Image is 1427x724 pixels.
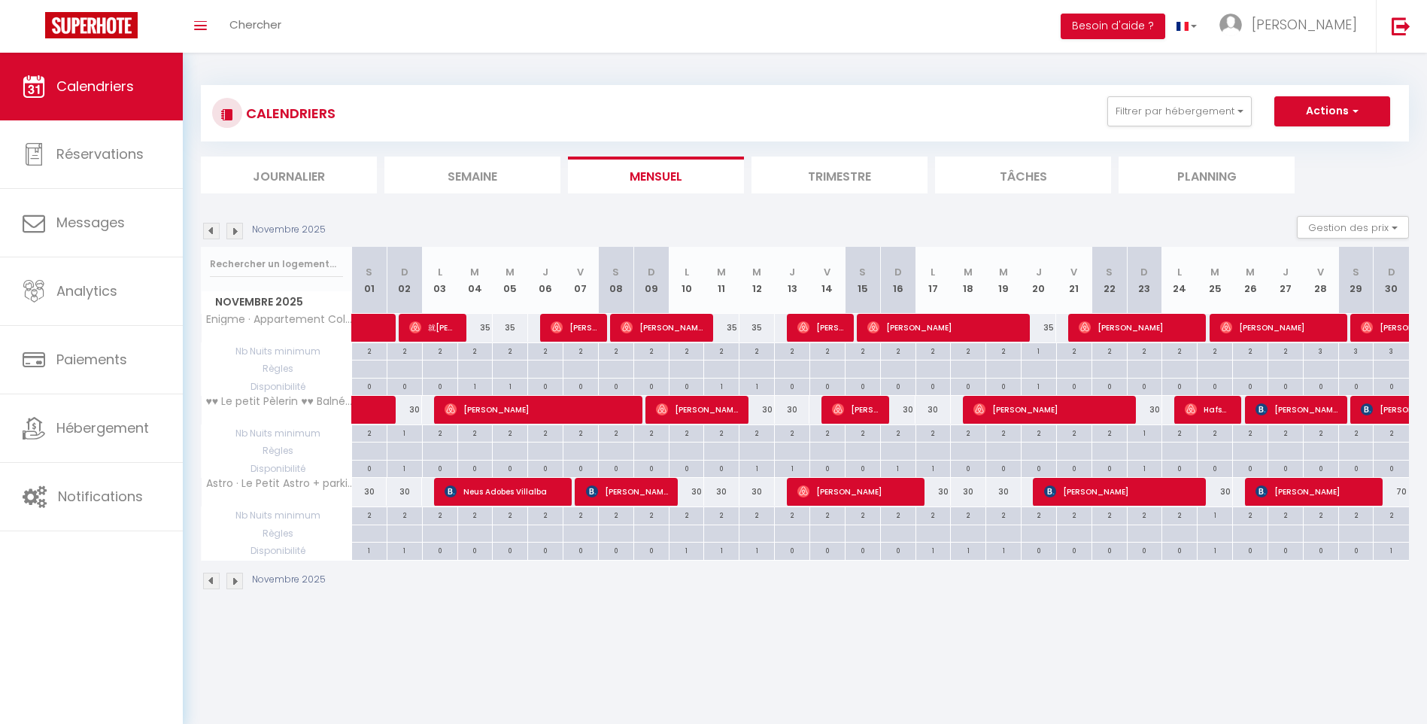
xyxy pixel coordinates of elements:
div: 2 [810,507,845,522]
div: 0 [1057,461,1092,475]
div: 0 [846,379,880,393]
div: 35 [704,314,739,342]
div: 2 [1022,507,1056,522]
abbr: J [1036,265,1042,279]
div: 2 [352,507,387,522]
abbr: S [366,265,372,279]
div: 2 [739,425,774,440]
div: 30 [669,478,704,506]
div: 1 [352,543,387,557]
span: Disponibilité [202,461,351,477]
span: Calendriers [56,77,134,96]
th: 04 [457,247,493,314]
div: 0 [669,379,704,393]
div: 1 [1198,507,1232,522]
div: 2 [1092,343,1127,357]
div: 35 [493,314,528,342]
div: 30 [986,478,1022,506]
div: 2 [528,425,563,440]
div: 2 [810,343,845,357]
span: [PERSON_NAME] [621,313,703,342]
div: 0 [634,379,669,393]
input: Rechercher un logement... [210,251,343,278]
div: 2 [634,507,669,522]
div: 0 [528,543,563,557]
span: [PERSON_NAME] [832,395,879,424]
div: 2 [387,507,422,522]
span: ♥♥ Le petit Pèlerin ♥♥ Balnéo+parking ♥♥ Cozy ♥♥ [204,396,354,407]
div: 30 [915,478,951,506]
span: Enigme · Appartement Colmar Cosy « L’énigme des coffres » [204,314,354,325]
button: Filtrer par hébergement [1107,96,1252,126]
div: 2 [352,343,387,357]
div: 2 [563,343,598,357]
div: 2 [493,507,527,522]
span: Réservations [56,144,144,163]
div: 2 [669,507,704,522]
div: 1 [669,543,704,557]
div: 2 [1233,425,1268,440]
th: 19 [986,247,1022,314]
abbr: M [964,265,973,279]
div: 2 [704,343,739,357]
span: Hafsa Ouladziane [1185,395,1232,424]
abbr: J [1283,265,1289,279]
div: 2 [528,507,563,522]
th: 10 [669,247,704,314]
div: 2 [986,507,1021,522]
div: 3 [1374,343,1409,357]
div: 0 [1233,379,1268,393]
div: 2 [458,507,493,522]
div: 2 [599,343,633,357]
div: 0 [493,543,527,557]
li: Tâches [935,157,1111,193]
div: 0 [1339,379,1374,393]
div: 35 [1022,314,1057,342]
div: 2 [775,507,809,522]
h3: CALENDRIERS [242,96,335,130]
th: 06 [528,247,563,314]
div: 2 [1162,425,1197,440]
div: 2 [1339,507,1374,522]
span: Chercher [229,17,281,32]
div: 0 [634,543,669,557]
div: 30 [1127,396,1162,424]
div: 2 [1057,343,1092,357]
th: 29 [1338,247,1374,314]
div: 0 [1092,379,1127,393]
div: 0 [1233,461,1268,475]
div: 0 [1268,461,1303,475]
abbr: M [752,265,761,279]
div: 2 [846,425,880,440]
abbr: D [1140,265,1148,279]
span: [PERSON_NAME] [1044,477,1198,506]
li: Semaine [384,157,560,193]
div: 0 [599,379,633,393]
div: 0 [599,543,633,557]
th: 05 [493,247,528,314]
th: 26 [1233,247,1268,314]
div: 0 [458,461,493,475]
div: 0 [599,461,633,475]
div: 2 [775,343,809,357]
abbr: M [506,265,515,279]
th: 27 [1268,247,1303,314]
div: 30 [704,478,739,506]
th: 11 [704,247,739,314]
div: 0 [916,379,951,393]
span: Astro · Le Petit Astro + parking [204,478,354,489]
div: 2 [704,507,739,522]
div: 1 [1128,461,1162,475]
div: 1 [739,461,774,475]
div: 2 [634,343,669,357]
span: [PERSON_NAME] [797,313,845,342]
li: Trimestre [751,157,928,193]
div: 2 [986,425,1021,440]
div: 0 [810,379,845,393]
span: Nb Nuits minimum [202,343,351,360]
div: 0 [1198,461,1232,475]
div: 1 [387,461,422,475]
div: 30 [739,396,775,424]
span: [PERSON_NAME] [797,477,915,506]
div: 0 [951,461,985,475]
